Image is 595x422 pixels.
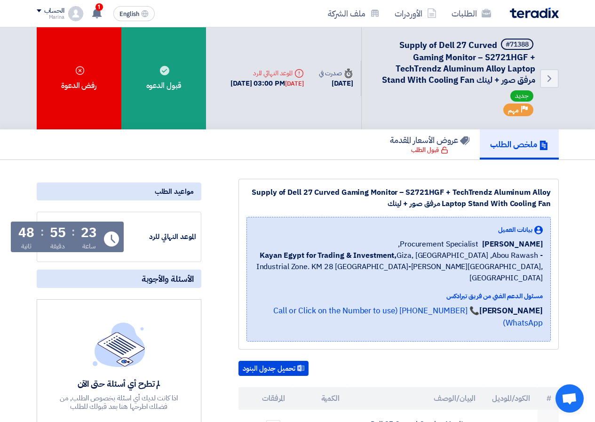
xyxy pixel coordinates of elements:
div: ثانية [21,241,32,251]
th: الكود/الموديل [483,387,538,410]
b: Kayan Egypt for Trading & Investment, [260,250,397,261]
div: : [40,223,44,240]
div: دقيقة [50,241,65,251]
div: Supply of Dell 27 Curved Gaming Monitor – S2721HGF + TechTrendz Aluminum Alloy Laptop Stand With ... [246,187,551,209]
div: رفض الدعوة [37,27,121,129]
div: Open chat [555,384,584,413]
div: الموعد النهائي للرد [230,68,304,78]
span: Supply of Dell 27 Curved Gaming Monitor – S2721HGF + TechTrendz Aluminum Alloy Laptop Stand With ... [382,39,535,86]
span: 1 [95,3,103,11]
button: تحميل جدول البنود [238,361,309,376]
div: 48 [18,226,34,239]
th: البيان/الوصف [347,387,483,410]
span: جديد [510,90,533,102]
div: 23 [81,226,97,239]
span: بيانات العميل [498,225,532,235]
div: #71388 [506,41,529,48]
div: الموعد النهائي للرد [126,231,196,242]
h5: عروض الأسعار المقدمة [390,135,469,145]
div: [DATE] 03:00 PM [230,78,304,89]
div: Marina [37,15,64,20]
div: لم تطرح أي أسئلة حتى الآن [50,378,188,389]
span: Giza, [GEOGRAPHIC_DATA] ,Abou Rawash - Industrial Zone. KM 28 [GEOGRAPHIC_DATA]-[PERSON_NAME][GEO... [254,250,543,284]
span: الأسئلة والأجوبة [142,273,194,284]
strong: [PERSON_NAME] [479,305,543,317]
h5: ملخص الطلب [490,139,548,150]
th: المرفقات [238,387,293,410]
div: مواعيد الطلب [37,183,201,200]
span: [PERSON_NAME] [482,239,543,250]
a: الأوردرات [387,2,444,24]
button: English [113,6,155,21]
a: ملف الشركة [320,2,387,24]
a: ملخص الطلب [480,129,559,159]
img: profile_test.png [68,6,83,21]
div: 55 [50,226,66,239]
div: قبول الدعوه [121,27,206,129]
img: empty_state_list.svg [93,322,145,366]
h5: Supply of Dell 27 Curved Gaming Monitor – S2721HGF + TechTrendz Aluminum Alloy Laptop Stand With ... [373,39,535,86]
div: الحساب [44,7,64,15]
span: Procurement Specialist, [398,239,478,250]
div: [DATE] [285,79,304,88]
th: الكمية [293,387,347,410]
span: English [119,11,139,17]
div: صدرت في [319,68,353,78]
th: # [538,387,559,410]
div: اذا كانت لديك أي اسئلة بخصوص الطلب, من فضلك اطرحها هنا بعد قبولك للطلب [50,394,188,411]
a: 📞 [PHONE_NUMBER] (Call or Click on the Number to use WhatsApp) [273,305,543,329]
div: مسئول الدعم الفني من فريق تيرادكس [254,291,543,301]
div: ساعة [82,241,96,251]
img: Teradix logo [510,8,559,18]
div: : [71,223,75,240]
div: قبول الطلب [411,145,448,155]
div: [DATE] [319,78,353,89]
span: مهم [508,106,519,115]
a: عروض الأسعار المقدمة قبول الطلب [380,129,480,159]
a: الطلبات [444,2,499,24]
